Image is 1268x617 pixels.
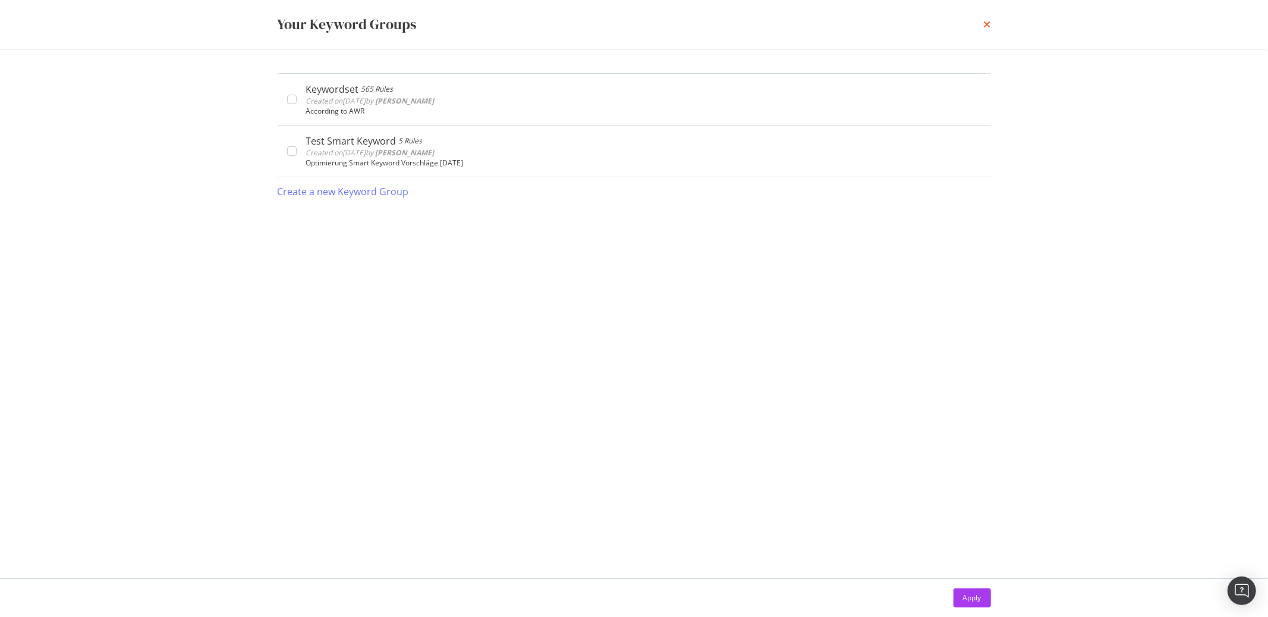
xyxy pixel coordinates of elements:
[306,96,435,106] span: Created on [DATE] by
[306,159,981,167] div: Optimierung Smart Keyword Vorschläge [DATE]
[954,588,991,607] button: Apply
[376,96,435,106] b: [PERSON_NAME]
[306,83,359,95] div: Keywordset
[361,83,394,95] div: 565 Rules
[376,148,435,158] b: [PERSON_NAME]
[278,177,409,206] button: Create a new Keyword Group
[399,135,423,147] div: 5 Rules
[1228,577,1256,605] div: Open Intercom Messenger
[306,107,981,115] div: According to AWR
[306,148,435,158] span: Created on [DATE] by
[278,14,417,35] div: Your Keyword Groups
[984,14,991,35] div: times
[963,593,981,603] div: Apply
[278,185,409,199] div: Create a new Keyword Group
[306,135,397,147] div: Test Smart Keyword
